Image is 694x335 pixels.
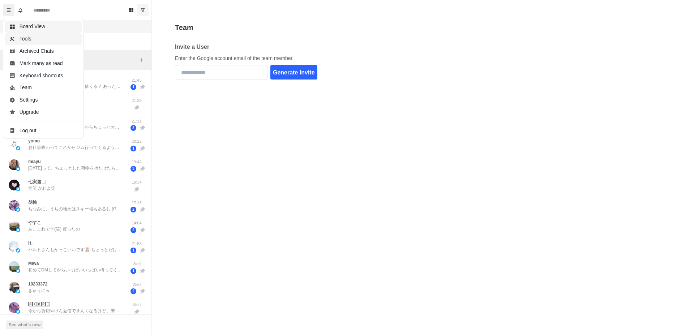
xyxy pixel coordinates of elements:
[137,56,146,64] button: Add filters
[28,246,122,253] p: ハルトさんもかっこいいです🧸 ちょっとだけ待っててください🥹
[128,220,146,226] p: 14:04
[28,158,41,165] p: miayu
[128,98,146,104] p: 21:39
[28,226,80,232] p: あ、これです(笑) 買ったの
[130,288,136,294] span: 2
[128,241,146,247] p: 21:53
[28,308,122,314] p: 今から貸切やけん返信できんくなるけど、来週お泊まりでもショートでも行けそうやったら日時場所時間送っとってくれたら貸切終わりオーダー作る！！ 会いたい言ってくれすぎて俺もバリ会いたさ限界、、！
[16,167,20,171] img: picture
[128,200,146,206] p: 17:13
[9,159,20,170] img: picture
[175,55,317,62] p: Enter the Google account email of the team member.
[16,207,20,212] img: picture
[130,227,136,233] span: 3
[130,146,136,151] span: 1
[128,159,146,165] p: 19:42
[28,219,41,226] p: やすこ
[9,220,20,231] img: picture
[128,179,146,185] p: 19:34
[128,261,146,267] p: Wed
[9,180,20,190] img: picture
[28,206,122,212] p: ちなみに、うちの地元はスキー場もあるし [GEOGRAPHIC_DATA]だし、いいところだよ [DEMOGRAPHIC_DATA]観光客も多い
[3,4,14,16] button: Menu
[28,179,47,185] p: 七実迦🌙
[6,321,43,329] button: See what's new
[28,260,39,267] p: Miwa
[9,282,20,293] img: picture
[16,289,20,293] img: picture
[175,23,193,32] h2: Team
[16,309,20,314] img: picture
[28,301,50,308] p: 🄰🄺🄰🅁🄸
[28,199,37,206] p: 胡桃
[16,248,20,253] img: picture
[130,84,136,90] span: 1
[130,248,136,253] span: 1
[28,144,122,151] p: お仕事終わってこれからジム行ってくるよう！ ねえ笑笑 自分でも楽しく乗れちゃいそうだけどさ笑 今度キコキコ漕いで待ち合わせ行くね🤯 おうちで堪能できるのも良いけど 持ち歩けるのにこにこです🫶 ん...
[9,302,20,313] img: picture
[9,261,20,272] img: picture
[28,185,55,192] p: 笑笑 かわよ笑
[128,118,146,124] p: 21:11
[128,138,146,145] p: 20:22
[28,287,50,294] p: きゅうにｗ
[14,4,26,16] button: Notifications
[130,268,136,274] span: 1
[128,282,146,288] p: Wed
[9,139,20,150] img: picture
[28,240,33,246] p: H.
[16,187,20,191] img: picture
[270,65,317,80] button: Generate Invite
[16,228,20,232] img: picture
[28,281,47,287] p: 10233372
[28,267,122,273] p: 初めてDMしてからいっぱいいっぱい構ってくれて褒めてくれてありがとね！ また打診するねー！ またね〜🙌🧡 [PERSON_NAME]大好きだよ〜🧡
[130,166,136,172] span: 3
[137,4,149,16] button: Show unread conversations
[125,4,137,16] button: Board View
[28,138,40,144] p: yomo
[128,302,146,308] p: Wed
[175,43,209,50] h2: Invite a User
[9,241,20,252] img: picture
[28,165,122,171] p: [DATE]って、ちょっとした荷物を持たせたら迷惑ですか❓😂笑
[16,269,20,273] img: picture
[130,125,136,131] span: 2
[9,200,20,211] img: picture
[128,77,146,83] p: 21:45
[130,207,136,212] span: 2
[16,146,20,150] img: picture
